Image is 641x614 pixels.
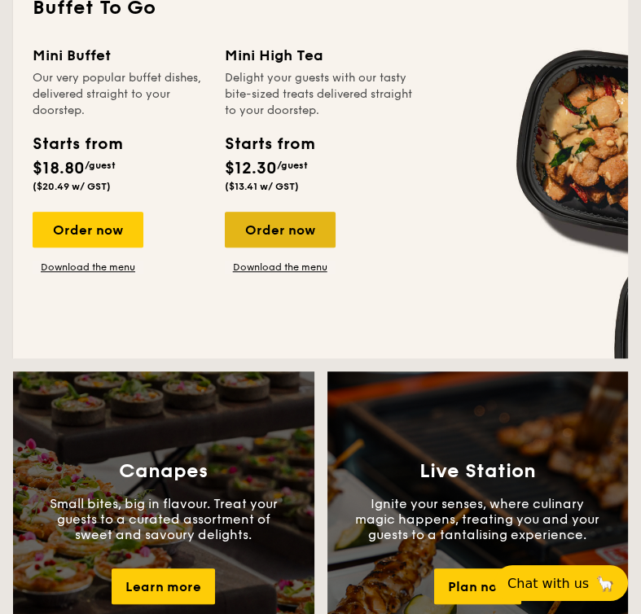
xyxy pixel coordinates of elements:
[225,181,299,192] span: ($13.41 w/ GST)
[434,568,521,604] div: Plan now
[225,132,314,156] div: Starts from
[355,496,599,542] p: Ignite your senses, where culinary magic happens, treating you and your guests to a tantalising e...
[494,565,628,601] button: Chat with us🦙
[33,159,85,178] span: $18.80
[33,70,205,119] div: Our very popular buffet dishes, delivered straight to your doorstep.
[225,212,336,248] div: Order now
[33,212,143,248] div: Order now
[119,460,208,483] h3: Canapes
[33,132,112,156] div: Starts from
[42,496,286,542] p: Small bites, big in flavour. Treat your guests to a curated assortment of sweet and savoury delig...
[85,160,116,171] span: /guest
[33,261,143,274] a: Download the menu
[225,44,415,67] div: Mini High Tea
[225,261,336,274] a: Download the menu
[595,574,615,593] span: 🦙
[33,44,205,67] div: Mini Buffet
[225,159,277,178] span: $12.30
[507,576,589,591] span: Chat with us
[277,160,308,171] span: /guest
[225,70,415,119] div: Delight your guests with our tasty bite-sized treats delivered straight to your doorstep.
[33,181,111,192] span: ($20.49 w/ GST)
[112,568,215,604] div: Learn more
[419,460,536,483] h3: Live Station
